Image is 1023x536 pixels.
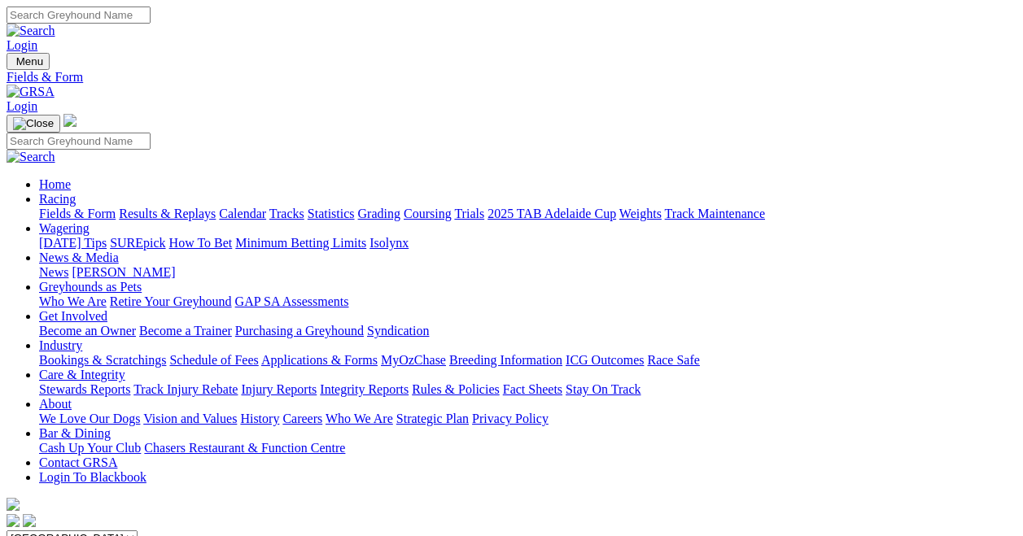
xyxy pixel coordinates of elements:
[7,498,20,511] img: logo-grsa-white.png
[39,236,1016,251] div: Wagering
[39,412,140,425] a: We Love Our Dogs
[39,294,1016,309] div: Greyhounds as Pets
[665,207,765,220] a: Track Maintenance
[503,382,562,396] a: Fact Sheets
[39,251,119,264] a: News & Media
[39,397,72,411] a: About
[39,207,116,220] a: Fields & Form
[367,324,429,338] a: Syndication
[39,353,1016,368] div: Industry
[39,192,76,206] a: Racing
[240,412,279,425] a: History
[39,265,1016,280] div: News & Media
[39,324,1016,338] div: Get Involved
[404,207,452,220] a: Coursing
[169,236,233,250] a: How To Bet
[487,207,616,220] a: 2025 TAB Adelaide Cup
[39,426,111,440] a: Bar & Dining
[619,207,662,220] a: Weights
[7,53,50,70] button: Toggle navigation
[449,353,562,367] a: Breeding Information
[235,294,349,308] a: GAP SA Assessments
[566,382,640,396] a: Stay On Track
[39,309,107,323] a: Get Involved
[219,207,266,220] a: Calendar
[39,177,71,191] a: Home
[326,412,393,425] a: Who We Are
[63,114,77,127] img: logo-grsa-white.png
[7,514,20,527] img: facebook.svg
[7,38,37,52] a: Login
[39,207,1016,221] div: Racing
[7,85,55,99] img: GRSA
[39,441,141,455] a: Cash Up Your Club
[72,265,175,279] a: [PERSON_NAME]
[39,338,82,352] a: Industry
[119,207,216,220] a: Results & Replays
[269,207,304,220] a: Tracks
[39,441,1016,455] div: Bar & Dining
[308,207,355,220] a: Statistics
[358,207,400,220] a: Grading
[39,324,136,338] a: Become an Owner
[39,368,125,381] a: Care & Integrity
[320,382,409,396] a: Integrity Reports
[39,265,68,279] a: News
[133,382,238,396] a: Track Injury Rebate
[7,115,60,133] button: Toggle navigation
[261,353,378,367] a: Applications & Forms
[144,441,345,455] a: Chasers Restaurant & Function Centre
[110,294,232,308] a: Retire Your Greyhound
[39,382,130,396] a: Stewards Reports
[412,382,500,396] a: Rules & Policies
[241,382,317,396] a: Injury Reports
[39,382,1016,397] div: Care & Integrity
[39,455,117,469] a: Contact GRSA
[110,236,165,250] a: SUREpick
[143,412,237,425] a: Vision and Values
[139,324,232,338] a: Become a Trainer
[39,280,142,294] a: Greyhounds as Pets
[7,7,151,24] input: Search
[13,117,54,130] img: Close
[282,412,322,425] a: Careers
[7,99,37,113] a: Login
[7,70,1016,85] a: Fields & Form
[235,236,366,250] a: Minimum Betting Limits
[39,470,146,484] a: Login To Blackbook
[396,412,469,425] a: Strategic Plan
[235,324,364,338] a: Purchasing a Greyhound
[169,353,258,367] a: Schedule of Fees
[39,353,166,367] a: Bookings & Scratchings
[454,207,484,220] a: Trials
[7,150,55,164] img: Search
[647,353,699,367] a: Race Safe
[381,353,446,367] a: MyOzChase
[39,221,90,235] a: Wagering
[23,514,36,527] img: twitter.svg
[472,412,549,425] a: Privacy Policy
[39,236,107,250] a: [DATE] Tips
[7,133,151,150] input: Search
[7,24,55,38] img: Search
[16,55,43,68] span: Menu
[566,353,644,367] a: ICG Outcomes
[39,294,107,308] a: Who We Are
[39,412,1016,426] div: About
[369,236,409,250] a: Isolynx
